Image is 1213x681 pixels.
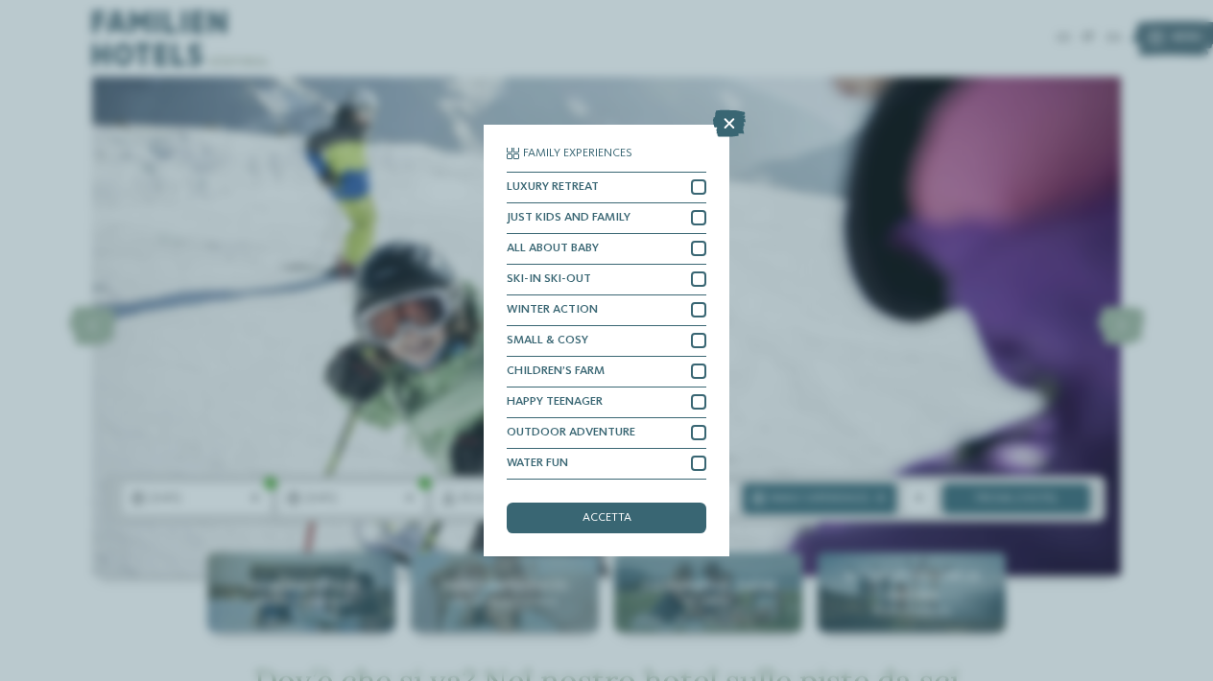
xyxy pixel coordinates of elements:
span: Family Experiences [523,148,632,160]
span: SKI-IN SKI-OUT [507,273,591,286]
span: accetta [583,512,631,525]
span: CHILDREN’S FARM [507,365,605,378]
span: WATER FUN [507,458,568,470]
span: HAPPY TEENAGER [507,396,603,409]
span: JUST KIDS AND FAMILY [507,212,630,224]
span: SMALL & COSY [507,335,588,347]
span: LUXURY RETREAT [507,181,599,194]
span: OUTDOOR ADVENTURE [507,427,635,439]
span: WINTER ACTION [507,304,598,317]
span: ALL ABOUT BABY [507,243,599,255]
